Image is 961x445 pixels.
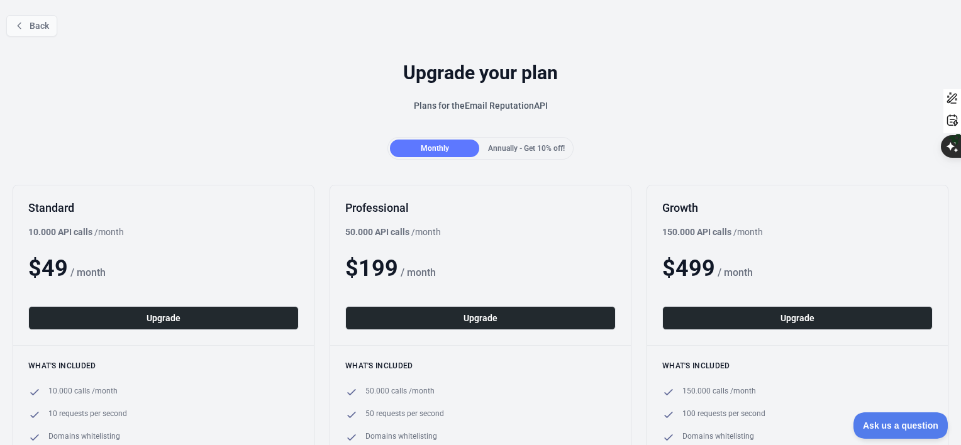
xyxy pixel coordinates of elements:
[853,412,948,439] iframe: Toggle Customer Support
[345,226,441,238] div: / month
[345,227,409,237] b: 50.000 API calls
[345,201,616,216] h2: Professional
[662,226,763,238] div: / month
[345,255,398,282] span: $ 199
[662,201,933,216] h2: Growth
[662,227,731,237] b: 150.000 API calls
[662,255,715,282] span: $ 499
